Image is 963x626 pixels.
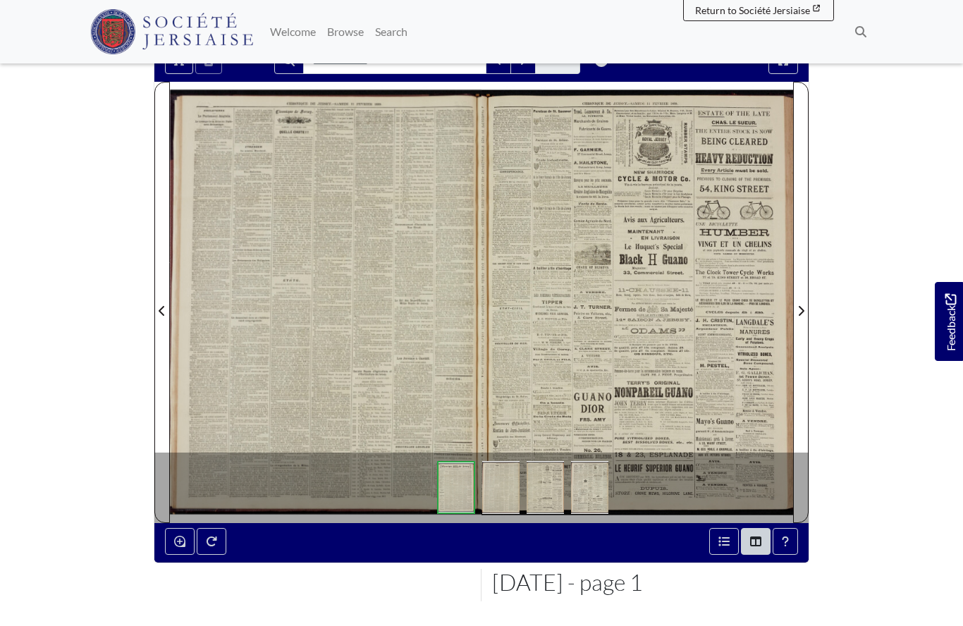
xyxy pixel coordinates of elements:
a: Search [369,18,413,46]
img: 82cd839175d19c9d36d838dfe6c09a8b3a14eb784970b8dcd4cb8dfaa3a2fc15 [571,461,608,514]
a: Welcome [264,18,321,46]
img: 82cd839175d19c9d36d838dfe6c09a8b3a14eb784970b8dcd4cb8dfaa3a2fc15 [482,461,520,514]
a: Société Jersiaise logo [90,6,253,58]
button: Help [773,528,798,555]
button: Open metadata window [709,528,739,555]
img: 82cd839175d19c9d36d838dfe6c09a8b3a14eb784970b8dcd4cb8dfaa3a2fc15 [437,461,475,514]
button: Rotate the book [197,528,226,555]
span: Feedback [942,293,959,350]
img: Société Jersiaise [90,9,253,54]
button: Previous Page [154,82,170,522]
button: Thumbnails [741,528,771,555]
button: Enable or disable loupe tool (Alt+L) [165,528,195,555]
a: Browse [321,18,369,46]
button: Next Page [793,82,809,522]
span: Return to Société Jersiaise [695,4,810,16]
a: Would you like to provide feedback? [935,282,963,361]
h2: [DATE] - page 1 [492,569,809,596]
img: 82cd839175d19c9d36d838dfe6c09a8b3a14eb784970b8dcd4cb8dfaa3a2fc15 [527,461,564,514]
